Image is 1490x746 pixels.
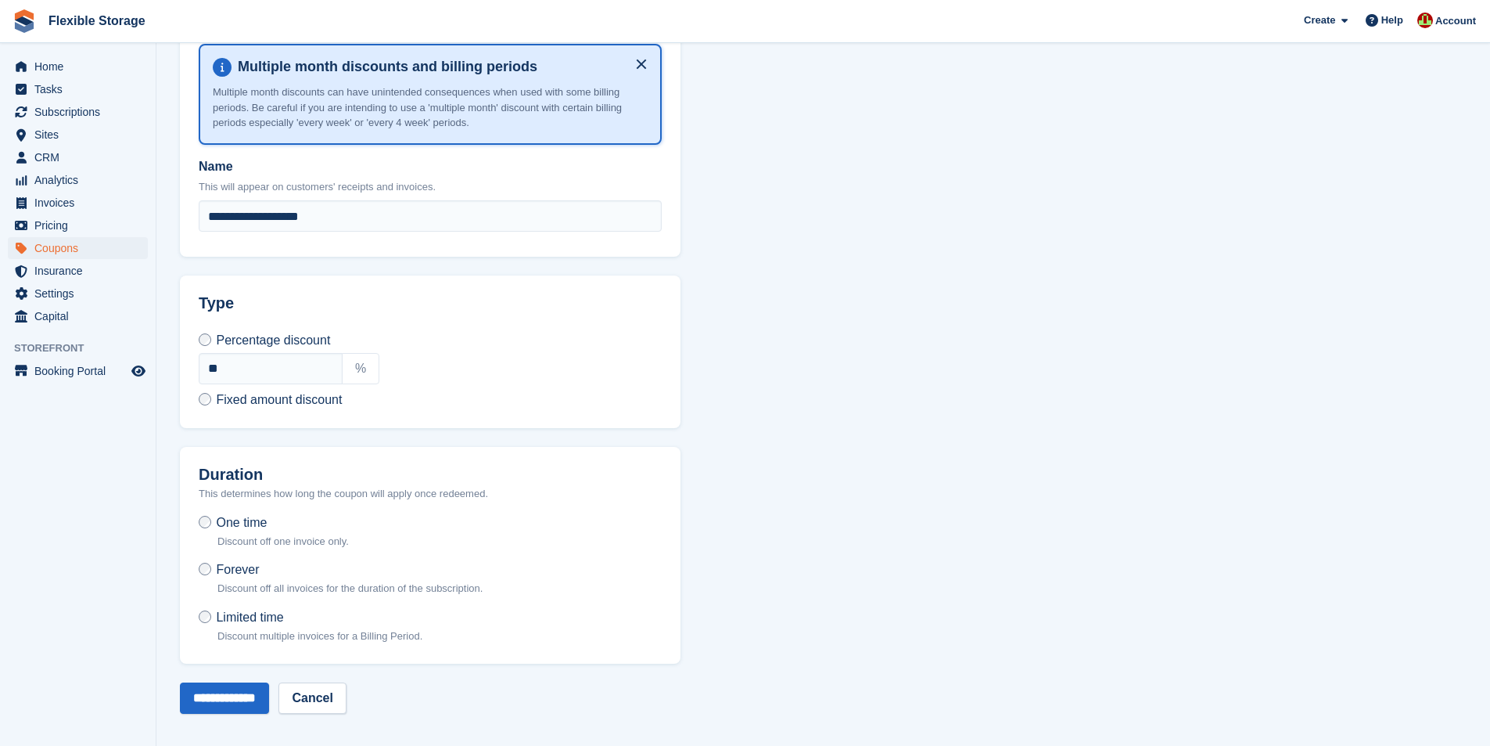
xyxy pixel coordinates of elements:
img: David Jones [1417,13,1433,28]
input: One time Discount off one invoice only. [199,516,211,528]
p: Multiple month discounts can have unintended consequences when used with some billing periods. Be... [213,85,648,131]
span: Account [1435,13,1476,29]
span: Home [34,56,128,77]
label: Name [199,157,662,176]
span: Fixed amount discount [216,393,342,406]
span: Forever [216,563,259,576]
input: Fixed amount discount [199,393,211,405]
span: Percentage discount [216,333,330,347]
a: menu [8,214,148,236]
span: Tasks [34,78,128,100]
h2: Type [199,294,662,312]
span: Booking Portal [34,360,128,382]
input: Forever Discount off all invoices for the duration of the subscription. [199,563,211,575]
h2: Duration [199,466,662,484]
a: menu [8,260,148,282]
a: menu [8,237,148,259]
a: menu [8,192,148,214]
span: Sites [34,124,128,146]
span: Insurance [34,260,128,282]
a: Preview store [129,362,148,380]
p: Discount off all invoices for the duration of the subscription. [217,581,483,596]
a: Flexible Storage [42,8,152,34]
span: CRM [34,146,128,168]
span: Limited time [216,611,283,624]
p: Discount off one invoice only. [217,534,349,550]
span: Coupons [34,237,128,259]
a: menu [8,56,148,77]
h4: Multiple month discounts and billing periods [232,58,648,76]
span: Subscriptions [34,101,128,123]
span: Capital [34,305,128,327]
img: stora-icon-8386f47178a22dfd0bd8f6a31ec36ba5ce8667c1dd55bd0f319d3a0aa187defe.svg [13,9,36,33]
a: menu [8,283,148,305]
span: Invoices [34,192,128,214]
a: menu [8,124,148,146]
span: Help [1381,13,1403,28]
a: menu [8,169,148,191]
span: One time [216,516,267,529]
span: Settings [34,283,128,305]
a: menu [8,78,148,100]
p: This will appear on customers' receipts and invoices. [199,179,662,195]
span: Create [1304,13,1335,28]
span: Analytics [34,169,128,191]
input: Limited time Discount multiple invoices for a Billing Period. [199,611,211,623]
span: Pricing [34,214,128,236]
input: Percentage discount [199,333,211,346]
a: menu [8,360,148,382]
p: Discount multiple invoices for a Billing Period. [217,629,422,644]
span: Storefront [14,341,156,356]
a: menu [8,101,148,123]
a: menu [8,305,148,327]
a: menu [8,146,148,168]
p: This determines how long the coupon will apply once redeemed. [199,486,662,502]
a: Cancel [278,683,346,714]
